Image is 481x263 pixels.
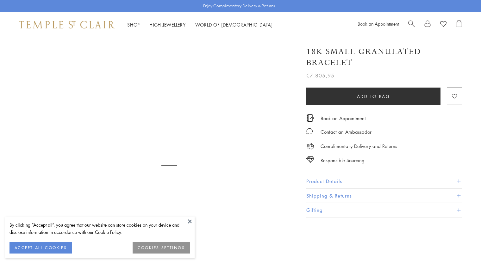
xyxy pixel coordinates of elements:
[321,115,366,122] a: Book an Appointment
[321,142,397,150] p: Complimentary Delivery and Returns
[306,174,462,188] button: Product Details
[149,21,186,28] a: High JewelleryHigh Jewellery
[306,189,462,203] button: Shipping & Returns
[306,142,314,150] img: icon_delivery.svg
[321,128,372,136] div: Contact an Ambassador
[321,156,365,164] div: Responsible Sourcing
[306,156,314,163] img: icon_sourcing.svg
[440,20,447,29] a: View Wishlist
[9,242,72,254] button: ACCEPT ALL COOKIES
[127,21,140,28] a: ShopShop
[408,20,415,29] a: Search
[203,3,275,9] p: Enjoy Complimentary Delivery & Returns
[357,93,390,100] span: Add to bag
[306,203,462,217] button: Gifting
[306,88,440,105] button: Add to bag
[127,21,273,29] nav: Main navigation
[456,20,462,29] a: Open Shopping Bag
[306,128,313,134] img: MessageIcon-01_2.svg
[9,221,190,236] div: By clicking “Accept all”, you agree that our website can store cookies on your device and disclos...
[358,21,399,27] a: Book an Appointment
[306,71,334,80] span: €7.805,95
[306,46,462,68] h1: 18K Small Granulated Bracelet
[19,21,115,28] img: Temple St. Clair
[306,114,314,122] img: icon_appointment.svg
[133,242,190,254] button: COOKIES SETTINGS
[195,21,273,28] a: World of [DEMOGRAPHIC_DATA]World of [DEMOGRAPHIC_DATA]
